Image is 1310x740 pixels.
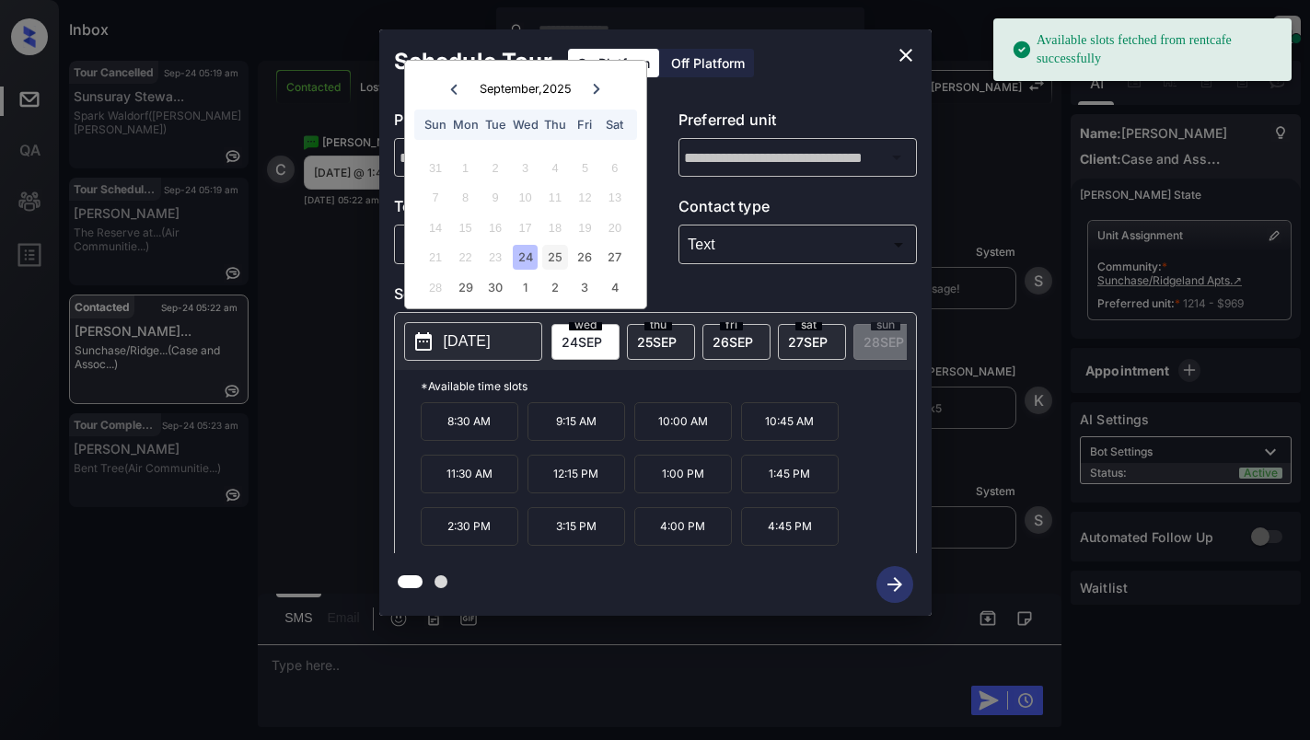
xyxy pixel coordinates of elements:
[634,455,732,493] p: 1:00 PM
[741,402,839,441] p: 10:45 AM
[453,156,478,180] div: Not available Monday, September 1st, 2025
[637,334,677,350] span: 25 SEP
[602,185,627,210] div: Not available Saturday, September 13th, 2025
[379,29,567,94] h2: Schedule Tour
[1012,24,1277,75] div: Available slots fetched from rentcafe successfully
[423,245,448,270] div: Not available Sunday, September 21st, 2025
[644,319,672,330] span: thu
[573,275,597,300] div: Choose Friday, October 3rd, 2025
[788,334,828,350] span: 27 SEP
[602,275,627,300] div: Choose Saturday, October 4th, 2025
[421,455,518,493] p: 11:30 AM
[423,215,448,240] div: Not available Sunday, September 14th, 2025
[678,109,917,138] p: Preferred unit
[573,156,597,180] div: Not available Friday, September 5th, 2025
[453,245,478,270] div: Not available Monday, September 22nd, 2025
[569,319,602,330] span: wed
[513,245,538,270] div: Choose Wednesday, September 24th, 2025
[482,215,507,240] div: Not available Tuesday, September 16th, 2025
[444,330,491,353] p: [DATE]
[542,275,567,300] div: Choose Thursday, October 2nd, 2025
[453,185,478,210] div: Not available Monday, September 8th, 2025
[573,245,597,270] div: Choose Friday, September 26th, 2025
[542,215,567,240] div: Not available Thursday, September 18th, 2025
[678,195,917,225] p: Contact type
[482,275,507,300] div: Choose Tuesday, September 30th, 2025
[421,507,518,546] p: 2:30 PM
[634,402,732,441] p: 10:00 AM
[662,49,754,77] div: Off Platform
[720,319,743,330] span: fri
[404,322,542,361] button: [DATE]
[394,283,917,312] p: Select slot
[482,156,507,180] div: Not available Tuesday, September 2nd, 2025
[513,185,538,210] div: Not available Wednesday, September 10th, 2025
[713,334,753,350] span: 26 SEP
[741,507,839,546] p: 4:45 PM
[423,156,448,180] div: Not available Sunday, August 31st, 2025
[480,82,572,96] div: September , 2025
[482,245,507,270] div: Not available Tuesday, September 23rd, 2025
[542,156,567,180] div: Not available Thursday, September 4th, 2025
[551,324,620,360] div: date-select
[423,112,448,137] div: Sun
[602,215,627,240] div: Not available Saturday, September 20th, 2025
[865,561,924,608] button: btn-next
[423,275,448,300] div: Not available Sunday, September 28th, 2025
[602,156,627,180] div: Not available Saturday, September 6th, 2025
[527,455,625,493] p: 12:15 PM
[513,112,538,137] div: Wed
[778,324,846,360] div: date-select
[573,215,597,240] div: Not available Friday, September 19th, 2025
[702,324,771,360] div: date-select
[421,370,916,402] p: *Available time slots
[562,334,602,350] span: 24 SEP
[394,195,632,225] p: Tour type
[602,245,627,270] div: Choose Saturday, September 27th, 2025
[634,507,732,546] p: 4:00 PM
[573,185,597,210] div: Not available Friday, September 12th, 2025
[527,507,625,546] p: 3:15 PM
[602,112,627,137] div: Sat
[683,229,912,260] div: Text
[411,153,640,302] div: month 2025-09
[527,402,625,441] p: 9:15 AM
[741,455,839,493] p: 1:45 PM
[421,402,518,441] p: 8:30 AM
[453,275,478,300] div: Choose Monday, September 29th, 2025
[568,49,659,77] div: On Platform
[482,112,507,137] div: Tue
[423,185,448,210] div: Not available Sunday, September 7th, 2025
[453,112,478,137] div: Mon
[399,229,628,260] div: In Person
[513,215,538,240] div: Not available Wednesday, September 17th, 2025
[394,109,632,138] p: Preferred community
[482,185,507,210] div: Not available Tuesday, September 9th, 2025
[542,185,567,210] div: Not available Thursday, September 11th, 2025
[627,324,695,360] div: date-select
[453,215,478,240] div: Not available Monday, September 15th, 2025
[573,112,597,137] div: Fri
[542,245,567,270] div: Choose Thursday, September 25th, 2025
[887,37,924,74] button: close
[513,275,538,300] div: Choose Wednesday, October 1st, 2025
[513,156,538,180] div: Not available Wednesday, September 3rd, 2025
[542,112,567,137] div: Thu
[795,319,822,330] span: sat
